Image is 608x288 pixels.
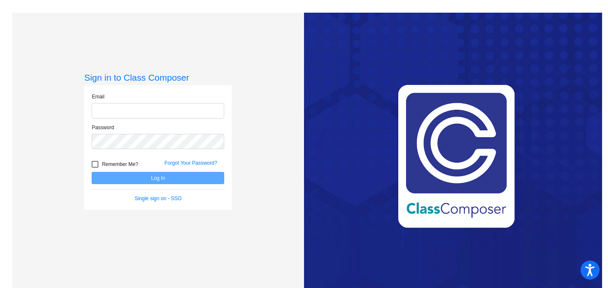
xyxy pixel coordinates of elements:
[84,72,232,83] h3: Sign in to Class Composer
[102,159,138,169] span: Remember Me?
[92,124,114,131] label: Password
[164,160,217,166] a: Forgot Your Password?
[92,172,224,184] button: Log In
[135,196,182,201] a: Single sign on - SSO
[92,93,104,101] label: Email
